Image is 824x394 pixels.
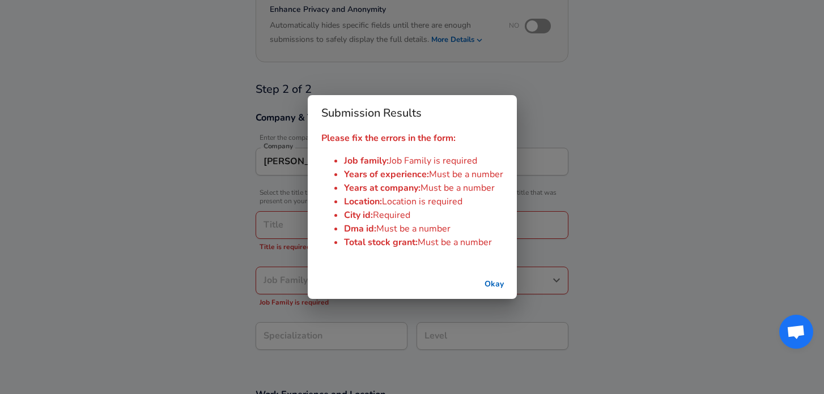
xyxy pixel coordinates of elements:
span: Years of experience : [344,168,429,181]
span: City id : [344,209,373,221]
span: Location is required [382,195,462,208]
span: Location : [344,195,382,208]
span: Must be a number [418,236,492,249]
span: Must be a number [376,222,451,235]
span: Required [373,209,410,221]
h2: Submission Results [308,95,517,131]
button: successful-submission-button [476,274,512,295]
span: Years at company : [344,182,421,194]
div: Open chat [779,315,813,349]
span: Must be a number [429,168,503,181]
span: Must be a number [421,182,495,194]
span: Job Family is required [389,155,477,167]
strong: Please fix the errors in the form: [321,132,456,144]
span: Job family : [344,155,389,167]
span: Total stock grant : [344,236,418,249]
span: Dma id : [344,222,376,235]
